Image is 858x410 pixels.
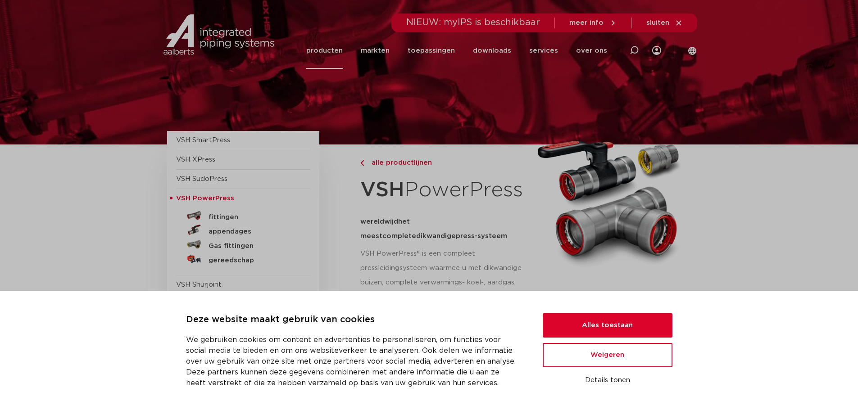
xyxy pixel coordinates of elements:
[186,334,521,388] p: We gebruiken cookies om content en advertenties te personaliseren, om functies voor social media ...
[176,195,234,202] span: VSH PowerPress
[176,252,310,266] a: gereedschap
[366,159,432,166] span: alle productlijnen
[361,32,390,69] a: markten
[360,160,364,166] img: chevron-right.svg
[209,228,298,236] h5: appendages
[176,176,227,182] a: VSH SudoPress
[646,19,683,27] a: sluiten
[306,32,343,69] a: producten
[360,218,398,225] span: wereldwijd
[176,281,222,288] a: VSH Shurjoint
[646,19,669,26] span: sluiten
[209,257,298,265] h5: gereedschap
[176,137,230,144] a: VSH SmartPress
[176,237,310,252] a: Gas fittingen
[360,158,529,168] a: alle productlijnen
[209,242,298,250] h5: Gas fittingen
[652,32,661,69] div: my IPS
[360,180,404,200] strong: VSH
[416,233,456,239] span: dikwandige
[406,18,540,27] span: NIEUW: myIPS is beschikbaar
[360,173,529,207] h1: PowerPress
[408,32,455,69] a: toepassingen
[209,213,298,221] h5: fittingen
[543,343,672,367] button: Weigeren
[576,32,607,69] a: over ons
[186,313,521,327] p: Deze website maakt gebruik van cookies
[176,208,310,223] a: fittingen
[176,156,215,163] a: VSH XPress
[360,247,529,304] p: VSH PowerPress® is een compleet pressleidingsysteem waarmee u met dikwandige buizen, complete ver...
[569,19,604,26] span: meer info
[382,233,416,239] span: complete
[360,218,410,239] span: het meest
[456,233,507,239] span: press-systeem
[569,19,617,27] a: meer info
[306,32,607,69] nav: Menu
[176,223,310,237] a: appendages
[529,32,558,69] a: services
[543,313,672,338] button: Alles toestaan
[473,32,511,69] a: downloads
[543,373,672,388] button: Details tonen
